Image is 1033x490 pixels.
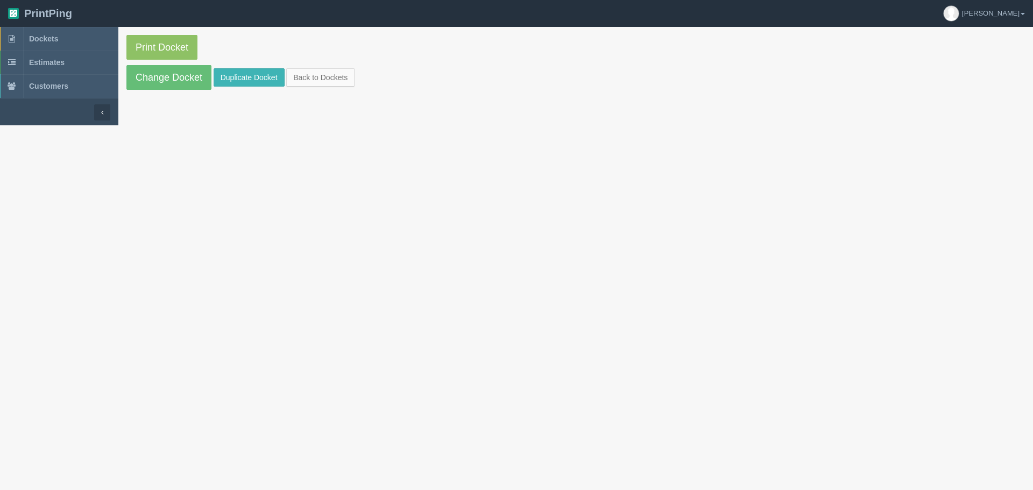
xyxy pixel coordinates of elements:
[126,35,197,60] a: Print Docket
[29,34,58,43] span: Dockets
[29,82,68,90] span: Customers
[214,68,285,87] a: Duplicate Docket
[944,6,959,21] img: avatar_default-7531ab5dedf162e01f1e0bb0964e6a185e93c5c22dfe317fb01d7f8cd2b1632c.jpg
[286,68,355,87] a: Back to Dockets
[126,65,211,90] a: Change Docket
[29,58,65,67] span: Estimates
[8,8,19,19] img: logo-3e63b451c926e2ac314895c53de4908e5d424f24456219fb08d385ab2e579770.png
